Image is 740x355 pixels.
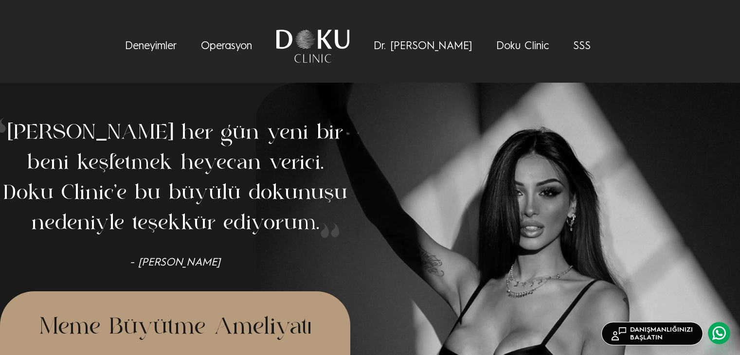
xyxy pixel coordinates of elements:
[276,29,349,63] img: Doku Clinic
[201,41,252,52] a: Operasyon
[601,322,703,345] a: DANIŞMANLIĞINIZIBAŞLATIN
[573,41,591,52] a: SSS
[125,41,177,52] a: Deneyimler
[496,41,549,52] a: Doku Clinic
[19,311,331,345] h2: Meme Büyütme Ameliyatı
[374,41,472,52] a: Dr. [PERSON_NAME]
